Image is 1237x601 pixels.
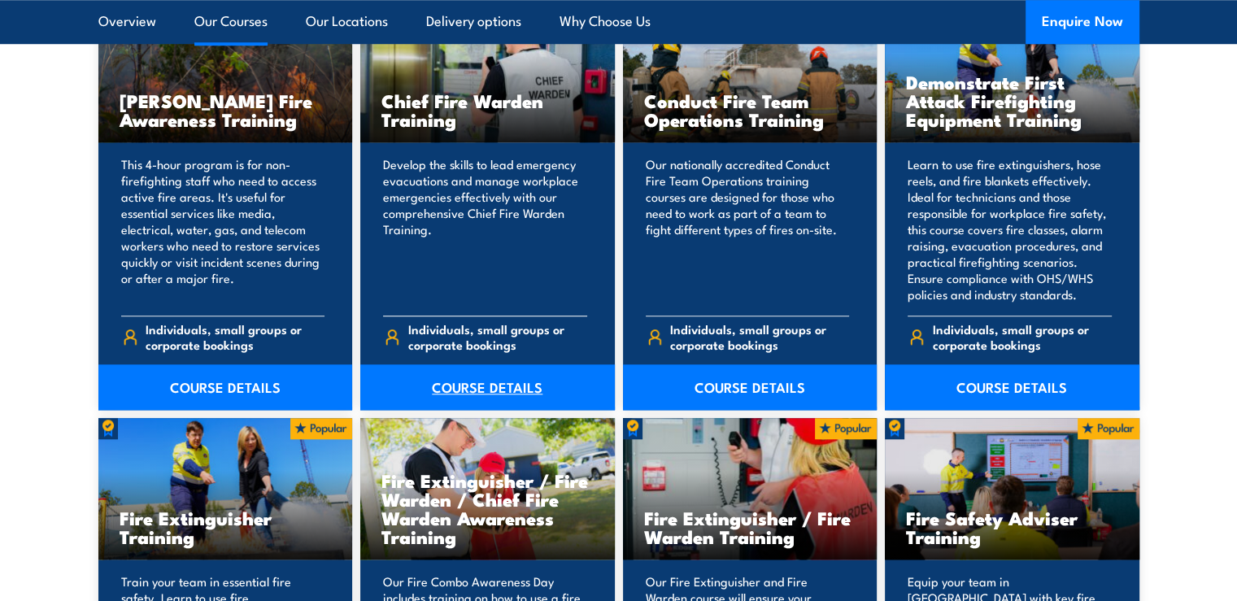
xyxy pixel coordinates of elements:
[623,364,878,410] a: COURSE DETAILS
[381,471,594,546] h3: Fire Extinguisher / Fire Warden / Chief Fire Warden Awareness Training
[383,156,587,303] p: Develop the skills to lead emergency evacuations and manage workplace emergencies effectively wit...
[906,72,1118,128] h3: Demonstrate First Attack Firefighting Equipment Training
[670,321,849,352] span: Individuals, small groups or corporate bookings
[146,321,324,352] span: Individuals, small groups or corporate bookings
[408,321,587,352] span: Individuals, small groups or corporate bookings
[885,364,1139,410] a: COURSE DETAILS
[120,508,332,546] h3: Fire Extinguisher Training
[121,156,325,303] p: This 4-hour program is for non-firefighting staff who need to access active fire areas. It's usef...
[98,364,353,410] a: COURSE DETAILS
[646,156,850,303] p: Our nationally accredited Conduct Fire Team Operations training courses are designed for those wh...
[906,508,1118,546] h3: Fire Safety Adviser Training
[908,156,1112,303] p: Learn to use fire extinguishers, hose reels, and fire blankets effectively. Ideal for technicians...
[933,321,1112,352] span: Individuals, small groups or corporate bookings
[360,364,615,410] a: COURSE DETAILS
[120,91,332,128] h3: [PERSON_NAME] Fire Awareness Training
[381,91,594,128] h3: Chief Fire Warden Training
[644,508,856,546] h3: Fire Extinguisher / Fire Warden Training
[644,91,856,128] h3: Conduct Fire Team Operations Training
